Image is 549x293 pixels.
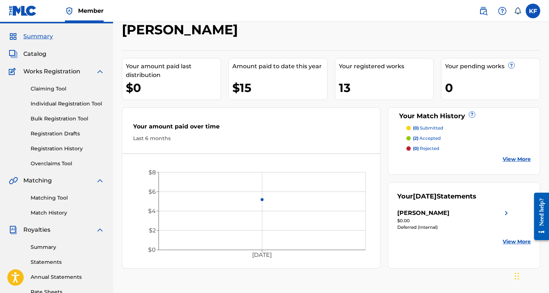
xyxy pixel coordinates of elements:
span: Works Registration [23,67,80,76]
img: Royalties [9,225,18,234]
h2: [PERSON_NAME] [122,22,241,38]
div: 0 [445,80,540,96]
a: Overclaims Tool [31,160,104,167]
a: (2) accepted [406,135,531,142]
a: View More [503,155,531,163]
a: Claiming Tool [31,85,104,93]
a: Individual Registration Tool [31,100,104,108]
span: (2) [413,135,418,141]
a: View More [503,238,531,246]
img: Catalog [9,50,18,58]
img: search [479,7,488,15]
a: Match History [31,209,104,217]
div: Amount paid to date this year [232,62,327,71]
tspan: $8 [148,169,156,176]
div: Your amount paid over time [133,122,369,135]
div: Your Match History [397,111,531,121]
img: right chevron icon [502,209,511,217]
div: Help [495,4,510,18]
a: Statements [31,258,104,266]
img: Matching [9,176,18,185]
img: Top Rightsholder [65,7,74,15]
span: Summary [23,32,53,41]
a: (0) rejected [406,145,531,152]
span: Matching [23,176,52,185]
div: Your pending works [445,62,540,71]
tspan: $4 [148,208,156,215]
img: expand [96,67,104,76]
span: (0) [413,146,419,151]
span: (0) [413,125,419,131]
tspan: $2 [149,227,156,234]
span: [DATE] [413,192,437,200]
div: [PERSON_NAME] [397,209,449,217]
iframe: Resource Center [529,187,549,246]
tspan: $6 [148,188,156,195]
div: User Menu [526,4,540,18]
img: Works Registration [9,67,18,76]
p: submitted [413,125,443,131]
div: Your amount paid last distribution [126,62,221,80]
img: expand [96,176,104,185]
a: Matching Tool [31,194,104,202]
a: CatalogCatalog [9,50,46,58]
a: Annual Statements [31,273,104,281]
span: Catalog [23,50,46,58]
div: Your Statements [397,192,476,201]
div: Notifications [514,7,521,15]
div: $0.00 [397,217,511,224]
span: Royalties [23,225,50,234]
a: Registration Drafts [31,130,104,138]
span: Member [78,7,104,15]
iframe: Chat Widget [513,258,549,293]
img: expand [96,225,104,234]
img: help [498,7,507,15]
img: Summary [9,32,18,41]
a: Bulk Registration Tool [31,115,104,123]
a: (0) submitted [406,125,531,131]
span: ? [509,62,514,68]
a: Public Search [476,4,491,18]
span: ? [469,112,475,117]
img: MLC Logo [9,5,37,16]
p: accepted [413,135,441,142]
div: $15 [232,80,327,96]
div: Deferred (Internal) [397,224,511,231]
div: Drag [515,265,519,287]
a: Registration History [31,145,104,153]
p: rejected [413,145,439,152]
tspan: [DATE] [252,251,272,258]
div: Your registered works [339,62,434,71]
a: SummarySummary [9,32,53,41]
div: $0 [126,80,221,96]
a: Summary [31,243,104,251]
a: [PERSON_NAME]right chevron icon$0.00Deferred (Internal) [397,209,511,231]
tspan: $0 [148,246,156,253]
div: Last 6 months [133,135,369,142]
div: 13 [339,80,434,96]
